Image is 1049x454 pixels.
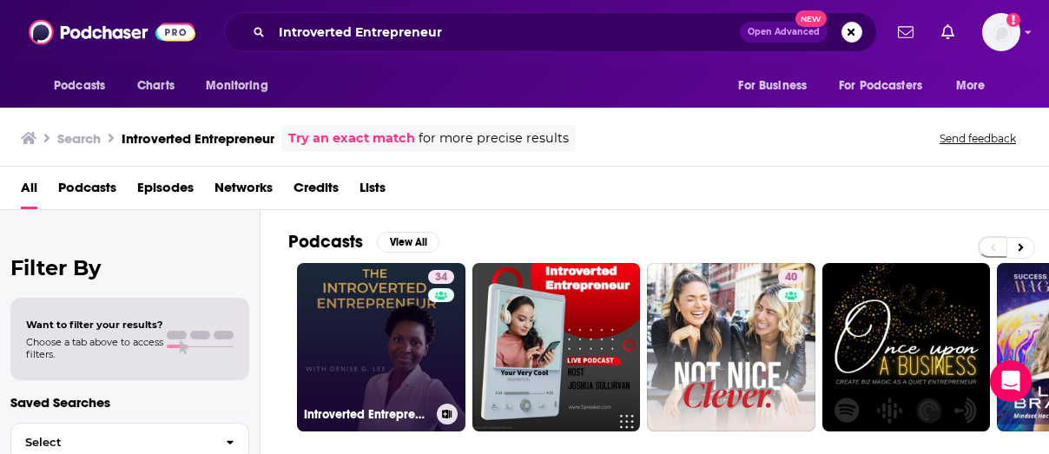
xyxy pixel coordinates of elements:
[956,74,986,98] span: More
[647,263,815,431] a: 40
[748,28,820,36] span: Open Advanced
[288,231,363,253] h2: Podcasts
[126,69,185,102] a: Charts
[288,231,439,253] a: PodcastsView All
[21,174,37,209] a: All
[224,12,877,52] div: Search podcasts, credits, & more...
[1006,13,1020,27] svg: Add a profile image
[288,128,415,148] a: Try an exact match
[944,69,1007,102] button: open menu
[294,174,339,209] a: Credits
[785,269,797,286] span: 40
[10,394,249,411] p: Saved Searches
[214,174,273,209] a: Networks
[42,69,128,102] button: open menu
[304,407,430,422] h3: Introverted Entrepreneur
[57,130,101,147] h3: Search
[891,17,920,47] a: Show notifications dropdown
[435,269,447,286] span: 34
[26,336,163,360] span: Choose a tab above to access filters.
[428,270,454,284] a: 34
[272,18,740,46] input: Search podcasts, credits, & more...
[839,74,922,98] span: For Podcasters
[726,69,828,102] button: open menu
[58,174,116,209] a: Podcasts
[11,437,212,448] span: Select
[29,16,195,49] img: Podchaser - Follow, Share and Rate Podcasts
[26,319,163,331] span: Want to filter your results?
[360,174,386,209] a: Lists
[738,74,807,98] span: For Business
[10,255,249,280] h2: Filter By
[194,69,290,102] button: open menu
[419,128,569,148] span: for more precise results
[828,69,947,102] button: open menu
[982,13,1020,51] img: User Profile
[982,13,1020,51] span: Logged in as KTMSseat4
[54,74,105,98] span: Podcasts
[990,360,1032,402] div: Open Intercom Messenger
[377,232,439,253] button: View All
[122,130,274,147] h3: Introverted Entrepreneur
[982,13,1020,51] button: Show profile menu
[137,74,175,98] span: Charts
[137,174,194,209] a: Episodes
[206,74,267,98] span: Monitoring
[740,22,828,43] button: Open AdvancedNew
[778,270,804,284] a: 40
[934,131,1021,146] button: Send feedback
[795,10,827,27] span: New
[297,263,465,431] a: 34Introverted Entrepreneur
[934,17,961,47] a: Show notifications dropdown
